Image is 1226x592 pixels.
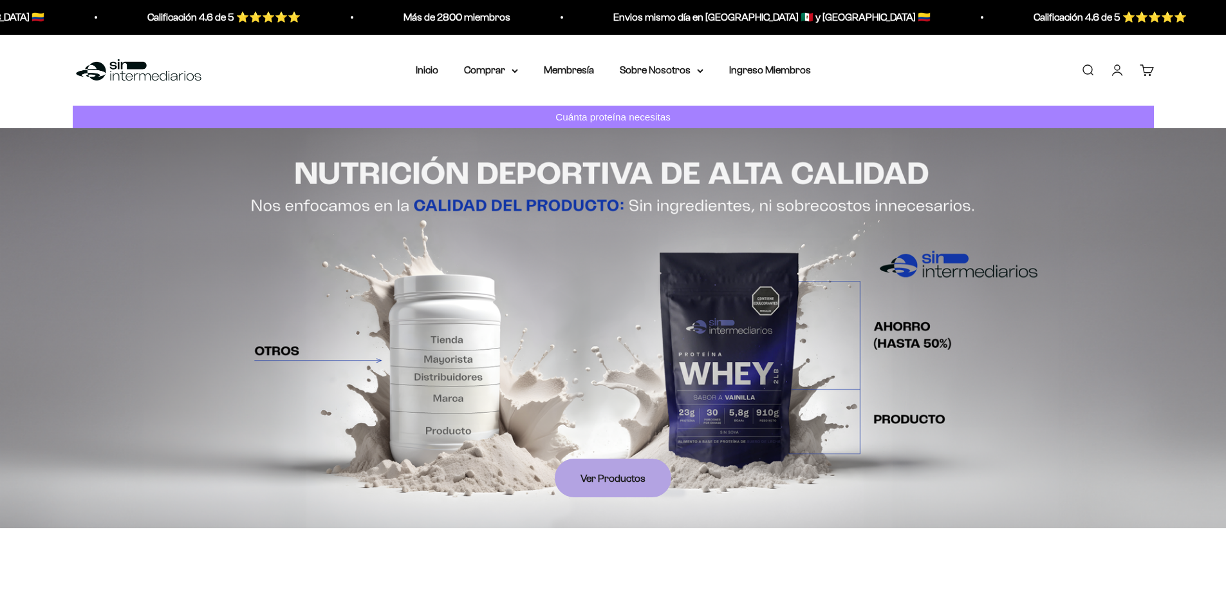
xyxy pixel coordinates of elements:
p: Envios mismo día en [GEOGRAPHIC_DATA] 🇲🇽 y [GEOGRAPHIC_DATA] 🇨🇴 [589,9,906,26]
a: Cuánta proteína necesitas [73,106,1154,128]
summary: Comprar [464,62,518,79]
p: Calificación 4.6 de 5 ⭐️⭐️⭐️⭐️⭐️ [1009,9,1162,26]
p: Calificación 4.6 de 5 ⭐️⭐️⭐️⭐️⭐️ [123,9,276,26]
a: Inicio [416,64,438,75]
p: Cuánta proteína necesitas [552,109,674,125]
a: Ver Productos [555,459,671,497]
a: Membresía [544,64,594,75]
p: Más de 2800 miembros [379,9,486,26]
a: Ingreso Miembros [729,64,811,75]
summary: Sobre Nosotros [620,62,703,79]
